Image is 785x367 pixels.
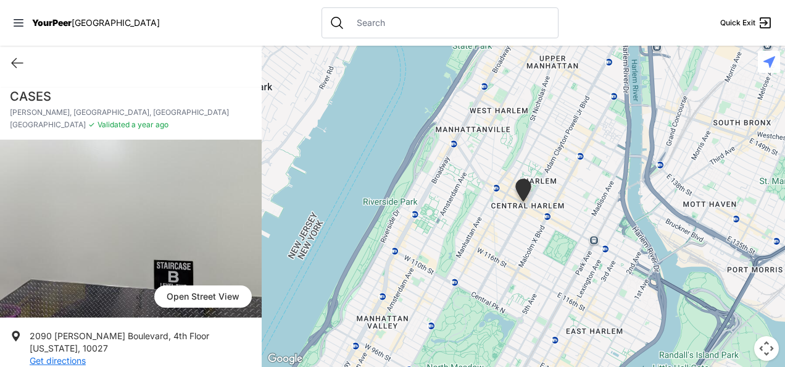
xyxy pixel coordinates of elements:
[30,343,78,353] span: [US_STATE]
[88,120,95,130] span: ✓
[32,17,72,28] span: YourPeer
[349,17,550,29] input: Search
[10,108,252,117] p: [PERSON_NAME], [GEOGRAPHIC_DATA], [GEOGRAPHIC_DATA]
[30,331,209,341] span: 2090 [PERSON_NAME] Boulevard, 4th Floor
[83,343,108,353] span: 10027
[32,19,160,27] a: YourPeer[GEOGRAPHIC_DATA]
[30,355,86,366] a: Get directions
[508,174,539,211] div: Nathaniel Clinic, Central Office, Harlem
[720,15,773,30] a: Quick Exit
[78,343,80,353] span: ,
[720,18,755,28] span: Quick Exit
[754,336,779,361] button: Map camera controls
[130,120,168,129] span: a year ago
[10,120,86,130] span: [GEOGRAPHIC_DATA]
[154,285,252,308] span: Open Street View
[265,351,305,367] img: Google
[265,351,305,367] a: Open this area in Google Maps (opens a new window)
[10,88,252,105] h1: CASES
[72,17,160,28] span: [GEOGRAPHIC_DATA]
[98,120,130,129] span: Validated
